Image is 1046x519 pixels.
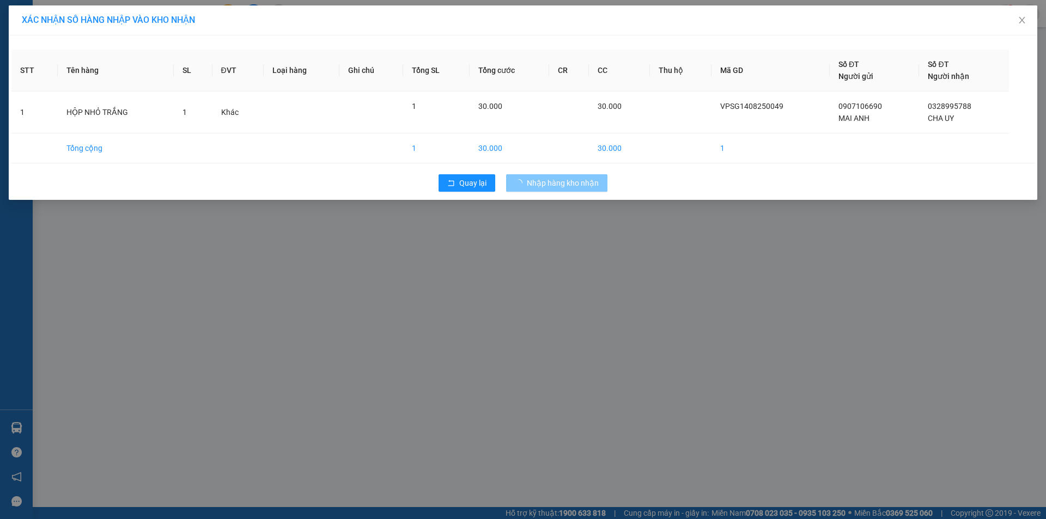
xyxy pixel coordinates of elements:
span: MAI ANH [838,114,869,123]
span: Số ĐT [928,60,948,69]
td: Tổng cộng [58,133,174,163]
div: THẮM [104,35,192,48]
th: Tên hàng [58,50,174,91]
td: 30.000 [470,133,549,163]
span: Người nhận [928,72,969,81]
span: Quay lại [459,177,486,189]
th: CR [549,50,589,91]
th: Loại hàng [264,50,339,91]
td: HỘP NHỎ TRẮNG [58,91,174,133]
td: Khác [212,91,264,133]
span: 30.000 [598,102,622,111]
button: rollbackQuay lại [439,174,495,192]
span: 30.000 [478,102,502,111]
th: STT [11,50,58,91]
th: Thu hộ [650,50,711,91]
span: 0907106690 [838,102,882,111]
span: 1 [183,108,187,117]
span: close [1018,16,1026,25]
div: 0909838272 [104,48,192,64]
td: 1 [711,133,830,163]
span: Số ĐT [838,60,859,69]
span: XÁC NHẬN SỐ HÀNG NHẬP VÀO KHO NHẬN [22,15,195,25]
span: 1 [412,102,416,111]
span: Nhập hàng kho nhận [527,177,599,189]
span: 0328995788 [928,102,971,111]
th: CC [589,50,650,91]
td: 1 [11,91,58,133]
span: CHA UY [928,114,954,123]
span: rollback [447,179,455,188]
div: THIÊN [9,35,96,48]
td: 1 [403,133,470,163]
span: CR : [8,71,25,83]
span: VPSG1408250049 [720,102,783,111]
button: Nhập hàng kho nhận [506,174,607,192]
span: loading [515,179,527,187]
div: VP [PERSON_NAME] [9,9,96,35]
th: Mã GD [711,50,830,91]
div: 0918210852 [9,48,96,64]
span: Gửi: [9,10,26,22]
th: Tổng cước [470,50,549,91]
span: Nhận: [104,10,130,22]
td: 30.000 [589,133,650,163]
th: ĐVT [212,50,264,91]
th: Tổng SL [403,50,470,91]
div: VP [PERSON_NAME] [104,9,192,35]
th: SL [174,50,212,91]
th: Ghi chú [339,50,403,91]
button: Close [1007,5,1037,36]
div: 30.000 [8,70,98,83]
span: Người gửi [838,72,873,81]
